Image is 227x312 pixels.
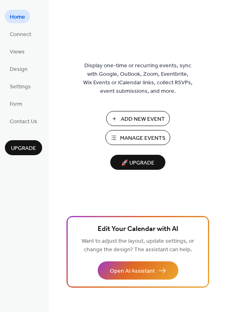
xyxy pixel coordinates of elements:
[10,100,22,109] span: Form
[11,144,36,153] span: Upgrade
[81,236,194,255] span: Want to adjust the layout, update settings, or change the design? The assistant can help.
[98,261,178,280] button: Open AI Assistant
[5,114,42,128] a: Contact Us
[10,118,37,126] span: Contact Us
[5,10,30,23] a: Home
[5,45,30,58] a: Views
[5,97,27,110] a: Form
[105,130,170,145] button: Manage Events
[98,224,178,235] span: Edit Your Calendar with AI
[110,267,155,276] span: Open AI Assistant
[5,62,32,75] a: Design
[5,27,36,41] a: Connect
[83,62,193,96] span: Display one-time or recurring events, sync with Google, Outlook, Zoom, Eventbrite, Wix Events or ...
[121,115,165,124] span: Add New Event
[10,30,31,39] span: Connect
[106,111,170,126] button: Add New Event
[5,140,42,155] button: Upgrade
[10,48,25,56] span: Views
[10,65,28,74] span: Design
[10,83,31,91] span: Settings
[5,79,36,93] a: Settings
[120,134,165,143] span: Manage Events
[10,13,25,21] span: Home
[110,155,165,170] button: 🚀 Upgrade
[115,158,161,169] span: 🚀 Upgrade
